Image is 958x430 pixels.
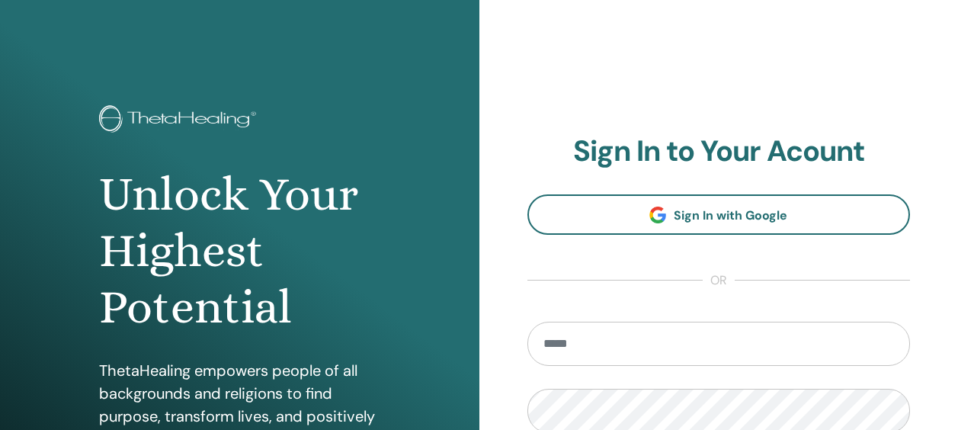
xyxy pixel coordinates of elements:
[674,207,787,223] span: Sign In with Google
[527,134,911,169] h2: Sign In to Your Acount
[99,166,380,336] h1: Unlock Your Highest Potential
[527,194,911,235] a: Sign In with Google
[703,271,735,290] span: or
